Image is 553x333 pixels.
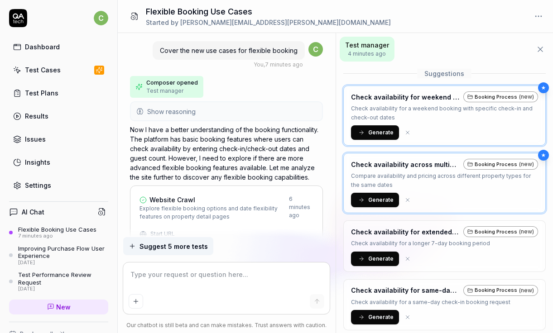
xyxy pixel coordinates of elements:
[345,50,389,58] span: 4 minutes ago
[22,207,44,217] h4: AI Chat
[463,226,538,237] div: Booking Process
[147,107,196,116] span: Show reasoning
[9,245,108,266] a: Improving Purchase Flow User Experience[DATE]
[351,171,539,189] p: Compare availability and pricing across different property types for the same dates
[308,42,323,57] span: c
[463,159,538,170] div: Booking Process
[9,130,108,148] a: Issues
[9,300,108,314] a: New
[146,87,183,95] span: Test manager
[368,313,394,321] span: Generate
[9,38,108,56] a: Dashboard
[463,226,538,237] a: Booking Process(new)
[130,76,203,98] button: Composer openedTest manager
[519,93,534,101] span: (new)
[463,285,538,296] a: Booking Process(new)
[25,134,46,144] div: Issues
[538,150,549,161] div: ★
[463,91,538,102] a: Booking Process(new)
[18,271,108,286] div: Test Performance Review Request
[25,181,51,190] div: Settings
[123,237,213,255] button: Suggest 5 more tests
[289,195,314,221] div: 6 minutes ago
[18,286,108,292] div: [DATE]
[254,61,303,69] div: , 7 minutes ago
[149,195,195,205] span: Website Crawl
[351,285,460,295] h3: Check availability for same-day booking
[9,226,108,239] a: Flexible Booking Use Cases7 minutes ago
[463,159,538,170] a: Booking Process(new)
[139,195,289,205] a: Website Crawl
[18,226,96,233] div: Flexible Booking Use Cases
[94,9,108,27] button: c
[130,125,323,182] p: Now I have a better understanding of the booking functionality. The platform has basic booking fe...
[146,18,391,27] div: Started by
[18,245,108,260] div: Improving Purchase Flow User Experience
[56,302,71,312] span: New
[538,82,549,93] div: ★
[9,176,108,194] a: Settings
[519,228,534,236] span: (new)
[351,227,460,237] h3: Check availability for extended stay
[25,111,48,121] div: Results
[18,233,96,239] div: 7 minutes ago
[25,65,61,75] div: Test Cases
[351,252,399,266] button: Generate
[351,193,399,207] button: Generate
[345,40,389,50] span: Test manager
[25,42,60,52] div: Dashboard
[351,160,460,169] h3: Check availability across multiple properties
[25,88,58,98] div: Test Plans
[417,69,471,78] span: Suggestions
[463,91,538,102] div: Booking Process
[146,79,198,87] span: Composer opened
[25,157,50,167] div: Insights
[368,255,394,263] span: Generate
[368,196,394,204] span: Generate
[139,205,289,221] span: Explore flexible booking options and date flexibility features on property detail pages
[94,11,108,25] span: c
[351,298,539,307] p: Check availability for a same-day check-in booking request
[160,47,298,54] span: Cover the new use cases for flexible booking
[139,242,208,251] span: Suggest 5 more tests
[9,84,108,102] a: Test Plans
[340,37,394,62] button: Test manager4 minutes ago
[351,310,399,324] button: Generate
[351,92,460,102] h3: Check availability for weekend stay
[368,128,394,137] span: Generate
[9,61,108,79] a: Test Cases
[351,239,539,248] p: Check availability for a longer 7-day booking period
[150,230,313,238] div: Start URL
[254,61,264,68] span: You
[9,107,108,125] a: Results
[351,104,539,122] p: Check availability for a weekend booking with specific check-in and check-out dates
[519,160,534,168] span: (new)
[180,19,391,26] span: [PERSON_NAME][EMAIL_ADDRESS][PERSON_NAME][DOMAIN_NAME]
[131,102,322,120] button: Show reasoning
[129,294,143,309] button: Add attachment
[463,285,538,296] div: Booking Process
[18,260,108,266] div: [DATE]
[519,286,534,295] span: (new)
[351,125,399,140] button: Generate
[146,5,391,18] h1: Flexible Booking Use Cases
[9,153,108,171] a: Insights
[123,321,330,329] div: Our chatbot is still beta and can make mistakes. Trust answers with caution.
[9,271,108,292] a: Test Performance Review Request[DATE]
